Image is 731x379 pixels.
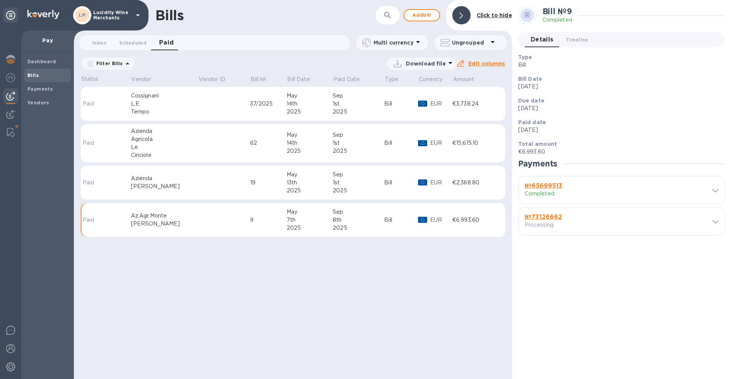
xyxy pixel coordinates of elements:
b: Total amount [518,141,557,147]
p: EUR [430,100,452,108]
div: [PERSON_NAME] [131,182,198,190]
p: Pay [27,37,68,44]
div: 1st [333,179,384,187]
span: Type [385,75,409,83]
div: 1st [333,139,384,147]
button: Addbill [404,9,440,21]
b: Payments [27,86,53,92]
div: May [287,131,333,139]
h2: Bill № 9 [543,6,572,16]
p: Amount [453,75,474,83]
b: Bill Date [518,76,542,82]
div: 37/2025 [250,100,287,108]
b: Vendors [27,100,49,106]
p: Bill [518,61,719,69]
div: L.E. [131,100,198,108]
p: Paid [83,179,104,187]
span: Vendor [131,75,161,83]
b: Dashboard [27,59,56,64]
b: Bills [27,72,39,78]
div: 2025 [287,224,333,232]
div: Sep [333,171,384,179]
p: Paid [83,100,104,108]
p: Completed [525,190,612,198]
div: 13th [287,179,333,187]
p: [DATE] [518,83,719,91]
div: 2025 [287,147,333,155]
h2: Payments [518,159,558,168]
div: Az.Agr.Monte [131,212,198,220]
p: €6,993.60 [518,148,719,156]
p: EUR [430,216,452,224]
div: May [287,208,333,216]
p: Completed [543,16,572,24]
p: [DATE] [518,104,719,112]
div: 19 [250,179,287,187]
p: Status [81,75,105,83]
p: Paid [83,139,104,147]
div: Sep [333,131,384,139]
p: Lucidity Wine Merchants [93,10,131,21]
div: 2025 [333,187,384,195]
span: Add bill [410,11,433,20]
h1: Bills [155,7,184,23]
div: 14th [287,100,333,108]
img: Logo [27,10,59,19]
u: Edit columns [468,61,505,67]
div: 62 [250,139,287,147]
div: Sep [333,92,384,100]
div: Azienda [131,127,198,135]
p: Bill № [251,75,266,83]
div: €3,738.24 [452,100,497,108]
b: LM [79,12,86,18]
div: Unpin categories [3,8,18,23]
p: Download file [406,60,446,67]
div: [PERSON_NAME] [131,220,198,228]
b: № 73126662 [525,213,562,221]
p: Bill Date [287,75,310,83]
b: № 65699513 [525,182,562,189]
span: Vendor ID [199,75,235,83]
b: Type [518,54,532,60]
div: €2,368.80 [452,179,497,187]
div: Cinciole [131,151,198,159]
span: Currency [419,75,442,83]
span: Scheduled [119,39,147,47]
div: €6,993.60 [452,216,497,224]
span: Bill Date [287,75,319,83]
p: Paid Date [334,75,360,83]
span: Timeline [566,36,589,44]
b: Click to hide [477,12,512,18]
div: Tempo [131,108,198,116]
div: 8th [333,216,384,224]
div: Bill [384,139,418,147]
div: May [287,171,333,179]
span: Bill № [251,75,276,83]
div: 14th [287,139,333,147]
div: 9 [250,216,287,224]
span: Paid Date [334,75,370,83]
div: Azienda [131,174,198,182]
div: 2025 [287,108,333,116]
div: 2025 [333,147,384,155]
div: 1st [333,100,384,108]
div: 2025 [287,187,333,195]
div: May [287,92,333,100]
div: Bill [384,179,418,187]
div: Bill [384,216,418,224]
p: Multi currency [373,39,413,46]
div: Bill [384,100,418,108]
div: Cossignani [131,92,198,100]
p: Processing [525,221,612,229]
span: Inbox [92,39,107,47]
p: Paid [83,216,104,224]
div: €15,615.10 [452,139,497,147]
p: Vendor [131,75,151,83]
img: Foreign exchange [6,73,15,82]
b: Due date [518,98,544,104]
p: EUR [430,139,452,147]
div: 7th [287,216,333,224]
p: EUR [430,179,452,187]
p: Type [385,75,399,83]
span: Amount [453,75,484,83]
